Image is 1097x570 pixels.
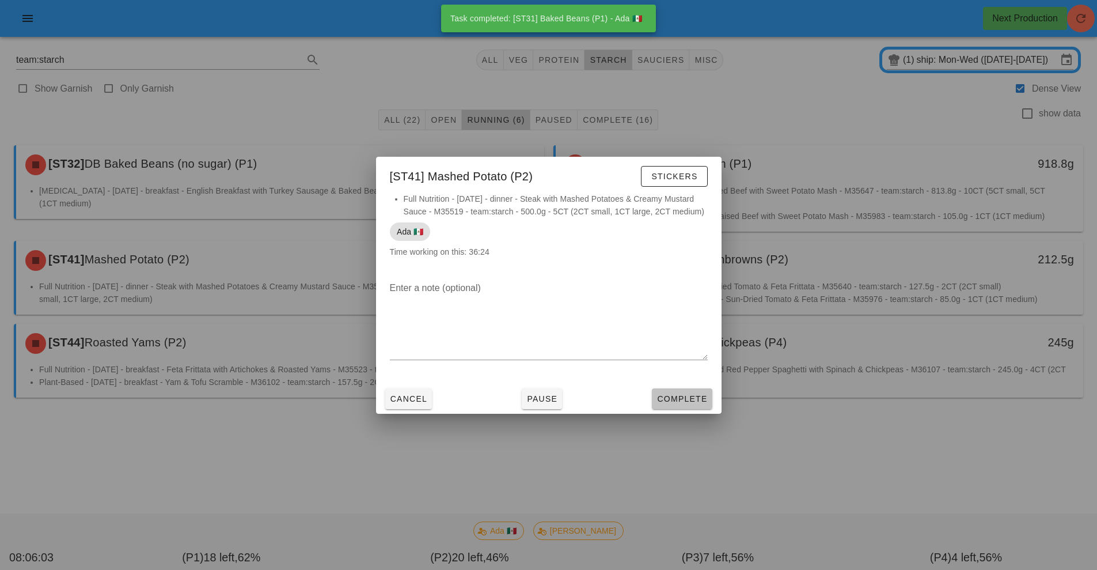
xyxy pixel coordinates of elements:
[385,388,432,409] button: Cancel
[397,222,423,241] span: Ada 🇲🇽
[641,166,707,187] button: Stickers
[522,388,562,409] button: Pause
[652,388,712,409] button: Complete
[656,394,707,403] span: Complete
[376,157,722,192] div: [ST41] Mashed Potato (P2)
[404,192,708,218] li: Full Nutrition - [DATE] - dinner - Steak with Mashed Potatoes & Creamy Mustard Sauce - M35519 - t...
[390,394,428,403] span: Cancel
[376,192,722,270] div: Time working on this: 36:24
[651,172,697,181] span: Stickers
[526,394,557,403] span: Pause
